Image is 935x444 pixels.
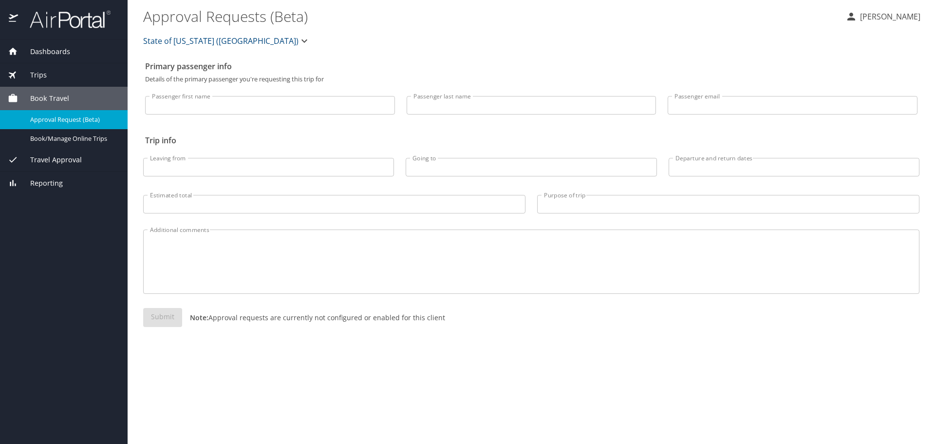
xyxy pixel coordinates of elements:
[19,10,111,29] img: airportal-logo.png
[145,133,917,148] h2: Trip info
[30,115,116,124] span: Approval Request (Beta)
[18,154,82,165] span: Travel Approval
[9,10,19,29] img: icon-airportal.png
[30,134,116,143] span: Book/Manage Online Trips
[182,312,445,323] p: Approval requests are currently not configured or enabled for this client
[857,11,920,22] p: [PERSON_NAME]
[139,31,314,51] button: State of [US_STATE] ([GEOGRAPHIC_DATA])
[18,70,47,80] span: Trips
[18,93,69,104] span: Book Travel
[190,313,208,322] strong: Note:
[18,46,70,57] span: Dashboards
[143,1,838,31] h1: Approval Requests (Beta)
[145,58,917,74] h2: Primary passenger info
[145,76,917,82] p: Details of the primary passenger you're requesting this trip for
[18,178,63,189] span: Reporting
[841,8,924,25] button: [PERSON_NAME]
[143,34,299,48] span: State of [US_STATE] ([GEOGRAPHIC_DATA])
